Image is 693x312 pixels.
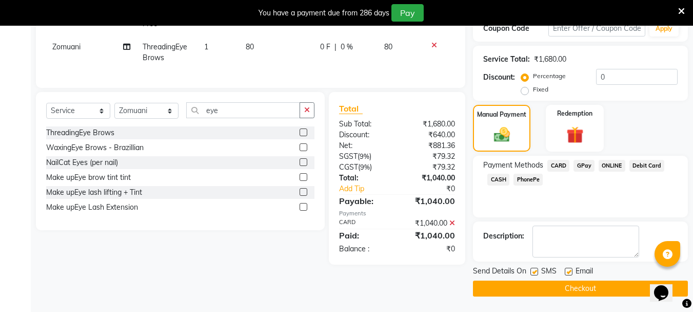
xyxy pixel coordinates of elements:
[331,195,397,207] div: Payable:
[339,162,358,172] span: CGST
[534,54,566,65] div: ₹1,680.00
[259,8,389,19] div: You have a payment due from 286 days
[483,72,515,83] div: Discount:
[246,42,254,51] span: 80
[483,54,530,65] div: Service Total:
[473,266,526,279] span: Send Details On
[397,229,463,242] div: ₹1,040.00
[331,218,397,229] div: CARD
[46,187,142,198] div: Make upEye lash lifting + Tint
[397,119,463,130] div: ₹1,680.00
[649,21,679,36] button: Apply
[46,127,114,138] div: ThreadingEye Brows
[331,140,397,151] div: Net:
[548,21,645,36] input: Enter Offer / Coupon Code
[557,109,592,118] label: Redemption
[46,172,131,183] div: Make upEye brow tint tint
[541,266,557,279] span: SMS
[341,42,353,52] span: 0 %
[489,125,515,144] img: _cash.svg
[331,244,397,254] div: Balance :
[477,110,526,119] label: Manual Payment
[391,4,424,22] button: Pay
[397,218,463,229] div: ₹1,040.00
[573,160,595,172] span: GPay
[576,266,593,279] span: Email
[513,174,543,186] span: PhonePe
[547,160,569,172] span: CARD
[331,151,397,162] div: ( )
[650,271,683,302] iframe: chat widget
[46,142,144,153] div: WaxingEye Brows - Brazillian
[52,42,81,51] span: Zomuani
[331,130,397,140] div: Discount:
[331,229,397,242] div: Paid:
[186,102,300,118] input: Search or Scan
[599,160,625,172] span: ONLINE
[487,174,509,186] span: CASH
[483,160,543,171] span: Payment Methods
[331,183,408,194] a: Add Tip
[561,124,589,145] img: _gift.svg
[143,42,187,62] span: ThreadingEye Brows
[331,119,397,130] div: Sub Total:
[408,183,463,194] div: ₹0
[360,163,370,171] span: 9%
[339,152,358,161] span: SGST
[46,157,118,168] div: NailCat Eyes (per nail)
[384,42,392,51] span: 80
[339,103,363,114] span: Total
[320,42,330,52] span: 0 F
[483,23,548,34] div: Coupon Code
[473,281,688,297] button: Checkout
[331,173,397,183] div: Total:
[533,85,548,94] label: Fixed
[397,195,463,207] div: ₹1,040.00
[397,151,463,162] div: ₹79.32
[46,202,138,213] div: Make upEye Lash Extension
[334,42,336,52] span: |
[339,209,455,218] div: Payments
[397,140,463,151] div: ₹881.36
[397,162,463,173] div: ₹79.32
[629,160,665,172] span: Debit Card
[397,244,463,254] div: ₹0
[483,231,524,242] div: Description:
[533,71,566,81] label: Percentage
[360,152,369,160] span: 9%
[397,130,463,140] div: ₹640.00
[397,173,463,183] div: ₹1,040.00
[204,42,208,51] span: 1
[331,162,397,173] div: ( )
